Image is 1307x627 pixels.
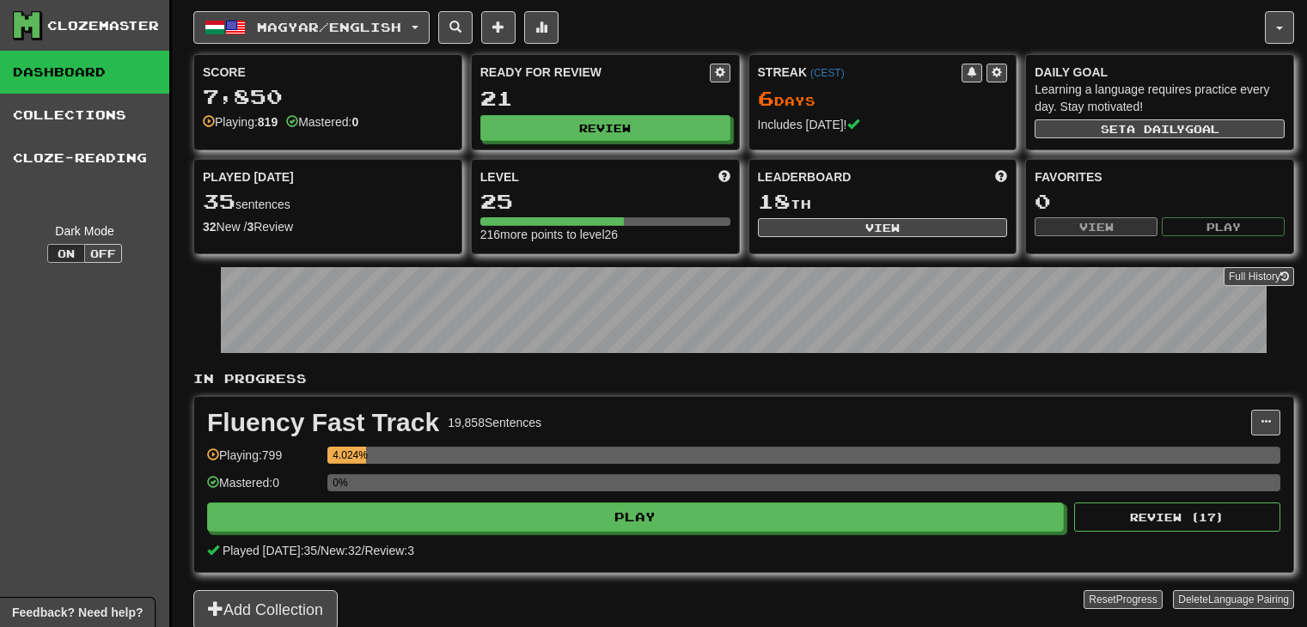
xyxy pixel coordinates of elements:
[1208,594,1289,606] span: Language Pairing
[203,168,294,186] span: Played [DATE]
[247,220,253,234] strong: 3
[12,604,143,621] span: Open feedback widget
[480,226,730,243] div: 216 more points to level 26
[480,115,730,141] button: Review
[480,64,710,81] div: Ready for Review
[758,218,1008,237] button: View
[758,191,1008,213] div: th
[438,11,473,44] button: Search sentences
[362,544,365,557] span: /
[1127,123,1185,135] span: a daily
[1035,81,1285,115] div: Learning a language requires practice every day. Stay motivated!
[1173,590,1294,609] button: DeleteLanguage Pairing
[84,244,122,263] button: Off
[758,88,1008,110] div: Day s
[1035,217,1157,236] button: View
[364,544,414,557] span: Review: 3
[1084,590,1162,609] button: ResetProgress
[758,168,852,186] span: Leaderboard
[1116,594,1157,606] span: Progress
[524,11,559,44] button: More stats
[718,168,730,186] span: Score more points to level up
[47,17,159,34] div: Clozemaster
[480,88,730,109] div: 21
[480,168,519,186] span: Level
[1074,502,1280,532] button: Review (17)
[203,86,453,107] div: 7,850
[1035,64,1285,81] div: Daily Goal
[203,220,217,234] strong: 32
[317,544,321,557] span: /
[47,244,85,263] button: On
[481,11,516,44] button: Add sentence to collection
[203,189,235,213] span: 35
[13,222,156,240] div: Dark Mode
[203,191,453,213] div: sentences
[1224,267,1294,286] a: Full History
[480,191,730,212] div: 25
[203,64,453,81] div: Score
[1035,119,1285,138] button: Seta dailygoal
[758,189,791,213] span: 18
[321,544,361,557] span: New: 32
[193,11,430,44] button: Magyar/English
[758,116,1008,133] div: Includes [DATE]!
[758,64,962,81] div: Streak
[193,370,1294,387] p: In Progress
[207,474,319,502] div: Mastered: 0
[448,414,541,431] div: 19,858 Sentences
[758,86,774,110] span: 6
[257,20,401,34] span: Magyar / English
[286,113,358,131] div: Mastered:
[207,447,319,475] div: Playing: 799
[203,218,453,235] div: New / Review
[203,113,278,131] div: Playing:
[1035,191,1285,212] div: 0
[1162,217,1285,236] button: Play
[258,115,278,129] strong: 819
[207,410,439,435] div: Fluency Fast Track
[810,67,845,79] a: (CEST)
[1035,168,1285,186] div: Favorites
[223,544,317,557] span: Played [DATE]: 35
[351,115,358,129] strong: 0
[995,168,1007,186] span: This week in points, UTC
[207,502,1064,532] button: Play
[333,447,365,464] div: 4.024%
